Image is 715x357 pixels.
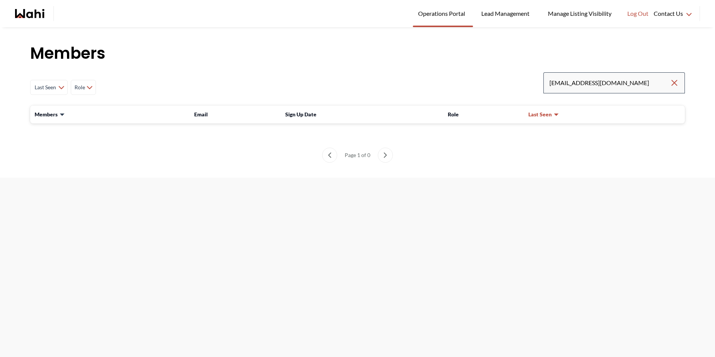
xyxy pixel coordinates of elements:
span: Last Seen [528,111,552,118]
span: Role [74,81,85,94]
span: Sign Up Date [285,111,316,117]
h1: Members [30,42,685,65]
nav: Members List pagination [30,148,685,163]
span: Role [448,111,459,117]
a: Wahi homepage [15,9,44,18]
button: Last Seen [528,111,559,118]
span: Manage Listing Visibility [546,9,614,18]
button: next page [378,148,393,163]
span: Last Seen [33,81,57,94]
input: Search input [549,76,670,90]
span: Email [194,111,208,117]
button: Members [35,111,65,118]
span: Members [35,111,58,118]
span: Lead Management [481,9,532,18]
button: previous page [322,148,337,163]
span: Log Out [627,9,648,18]
div: Page 1 of 0 [342,148,373,163]
span: Operations Portal [418,9,468,18]
button: Clear search [670,76,679,90]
